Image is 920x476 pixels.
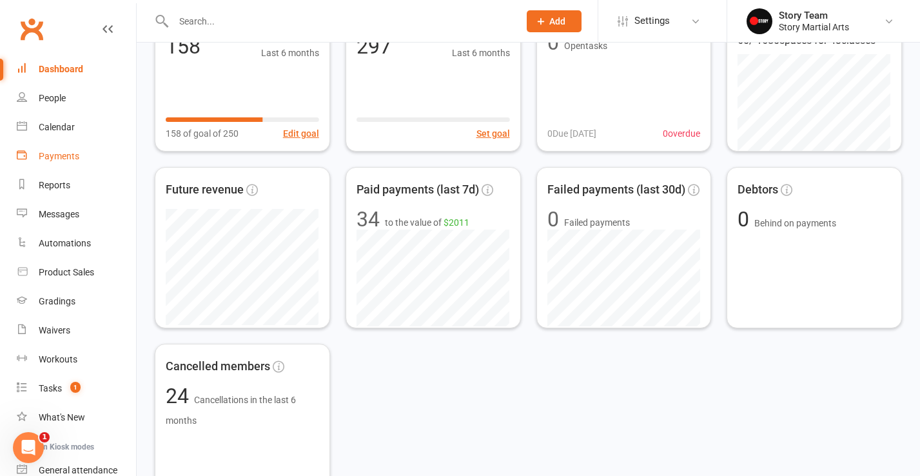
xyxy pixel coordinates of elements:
span: 1 [70,382,81,393]
div: 34 [357,209,380,230]
div: Automations [39,238,91,248]
div: 0 [547,32,559,53]
a: Reports [17,171,136,200]
div: 158 [166,36,201,57]
div: What's New [39,412,85,422]
span: 158 of goal of 250 [166,126,239,141]
span: Settings [634,6,670,35]
span: 0 Due [DATE] [547,126,596,141]
span: Paid payments (last 7d) [357,181,479,199]
div: Reports [39,180,70,190]
span: Cancelled members [166,357,270,376]
div: 0 [547,209,559,230]
span: Failed payments [564,215,630,230]
a: Calendar [17,113,136,142]
span: 0 [738,207,754,232]
span: Last 6 months [452,46,510,60]
img: thumb_image1689557048.png [747,8,772,34]
a: Workouts [17,345,136,374]
a: Product Sales [17,258,136,287]
span: 1 [39,432,50,442]
div: 297 [357,36,391,57]
span: Open tasks [564,41,607,51]
div: Product Sales [39,267,94,277]
a: Waivers [17,316,136,345]
span: Add [549,16,565,26]
span: Failed payments (last 30d) [547,181,685,199]
a: Payments [17,142,136,171]
div: People [39,93,66,103]
span: Behind on payments [754,218,836,228]
div: Calendar [39,122,75,132]
div: Messages [39,209,79,219]
a: Dashboard [17,55,136,84]
div: Gradings [39,296,75,306]
span: Debtors [738,181,778,199]
a: Messages [17,200,136,229]
div: Waivers [39,325,70,335]
button: Add [527,10,582,32]
a: Automations [17,229,136,258]
span: 24 [166,384,194,408]
input: Search... [170,12,510,30]
span: Last 6 months [261,46,319,60]
a: Tasks 1 [17,374,136,403]
span: to the value of [385,215,469,230]
button: Edit goal [283,126,319,141]
div: General attendance [39,465,117,475]
span: Cancellations in the last 6 months [166,395,296,426]
div: Tasks [39,383,62,393]
div: Workouts [39,354,77,364]
div: Story Team [779,10,849,21]
div: Dashboard [39,64,83,74]
button: Set goal [476,126,510,141]
a: Clubworx [15,13,48,45]
span: $2011 [444,217,469,228]
a: People [17,84,136,113]
div: Story Martial Arts [779,21,849,33]
span: 0 overdue [663,126,700,141]
a: What's New [17,403,136,432]
span: Future revenue [166,181,244,199]
div: Payments [39,151,79,161]
iframe: Intercom live chat [13,432,44,463]
a: Gradings [17,287,136,316]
